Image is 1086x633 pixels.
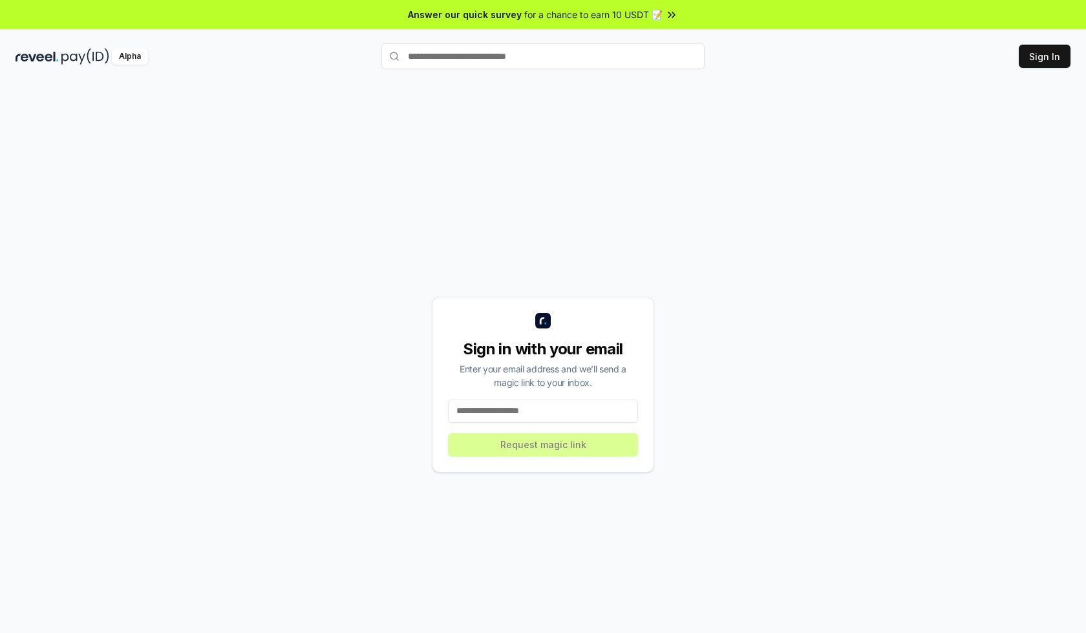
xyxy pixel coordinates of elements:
[16,48,59,65] img: reveel_dark
[448,339,638,359] div: Sign in with your email
[1019,45,1070,68] button: Sign In
[448,362,638,389] div: Enter your email address and we’ll send a magic link to your inbox.
[112,48,148,65] div: Alpha
[524,8,663,21] span: for a chance to earn 10 USDT 📝
[535,313,551,328] img: logo_small
[408,8,522,21] span: Answer our quick survey
[61,48,109,65] img: pay_id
